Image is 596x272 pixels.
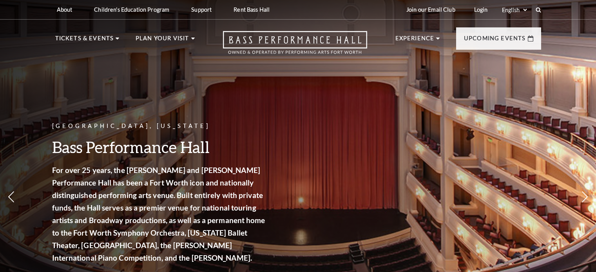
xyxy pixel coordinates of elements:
[234,6,270,13] p: Rent Bass Hall
[52,121,268,131] p: [GEOGRAPHIC_DATA], [US_STATE]
[55,34,114,48] p: Tickets & Events
[57,6,72,13] p: About
[94,6,169,13] p: Children's Education Program
[464,34,526,48] p: Upcoming Events
[52,137,268,157] h3: Bass Performance Hall
[52,166,265,262] strong: For over 25 years, the [PERSON_NAME] and [PERSON_NAME] Performance Hall has been a Fort Worth ico...
[136,34,189,48] p: Plan Your Visit
[395,34,435,48] p: Experience
[191,6,212,13] p: Support
[500,6,528,14] select: Select:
